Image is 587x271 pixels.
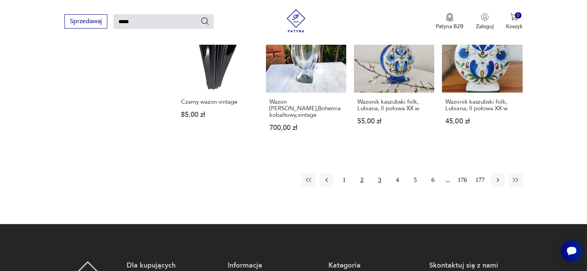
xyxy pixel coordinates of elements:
p: Patyna B2B [436,23,464,30]
button: 176 [455,173,469,187]
a: Ikona medaluPatyna B2B [436,13,464,30]
iframe: Smartsupp widget button [561,240,582,262]
button: Szukaj [200,17,210,26]
p: 700,00 zł [269,125,343,131]
button: 6 [426,173,440,187]
p: 85,00 zł [181,111,254,118]
p: Zaloguj [476,23,494,30]
button: 0Koszyk [506,13,523,30]
p: Dla kupujących [127,261,220,270]
button: 1 [337,173,351,187]
p: Skontaktuj się z nami [429,261,522,270]
h3: Wazon [PERSON_NAME],Bohemia kobaltowy,vintage [269,99,343,118]
a: Wazon Egermann,Bohemia kobaltowy,vintageWazon [PERSON_NAME],Bohemia kobaltowy,vintage700,00 zł [266,12,346,146]
img: Ikona medalu [446,13,453,22]
button: Zaloguj [476,13,494,30]
button: 2 [355,173,369,187]
button: 4 [391,173,404,187]
img: Ikona koszyka [510,13,518,21]
a: Wazonik kaszubski folk, Lubiana, ll połowa XX w.Wazonik kaszubski folk, Lubiana, ll połowa XX w.4... [442,12,522,146]
a: Wazonik kaszubski folk, Lubiana, ll połowa XX w.Wazonik kaszubski folk, Lubiana, ll połowa XX w.5... [354,12,434,146]
p: Koszyk [506,23,523,30]
a: Czarny wazon vintageCzarny wazon vintage85,00 zł [178,12,258,146]
button: 3 [373,173,387,187]
a: Sprzedawaj [64,19,107,25]
p: 55,00 zł [357,118,431,125]
h3: Wazonik kaszubski folk, Lubiana, ll połowa XX w. [357,99,431,112]
h3: Czarny wazon vintage [181,99,254,105]
button: 177 [473,173,487,187]
h3: Wazonik kaszubski folk, Lubiana, ll połowa XX w. [445,99,519,112]
img: Patyna - sklep z meblami i dekoracjami vintage [284,9,308,32]
div: 0 [515,12,521,19]
button: 5 [408,173,422,187]
p: Kategorie [328,261,421,270]
img: Ikonka użytkownika [481,13,489,21]
button: Patyna B2B [436,13,464,30]
p: 45,00 zł [445,118,519,125]
button: Sprzedawaj [64,14,107,29]
p: Informacje [228,261,321,270]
